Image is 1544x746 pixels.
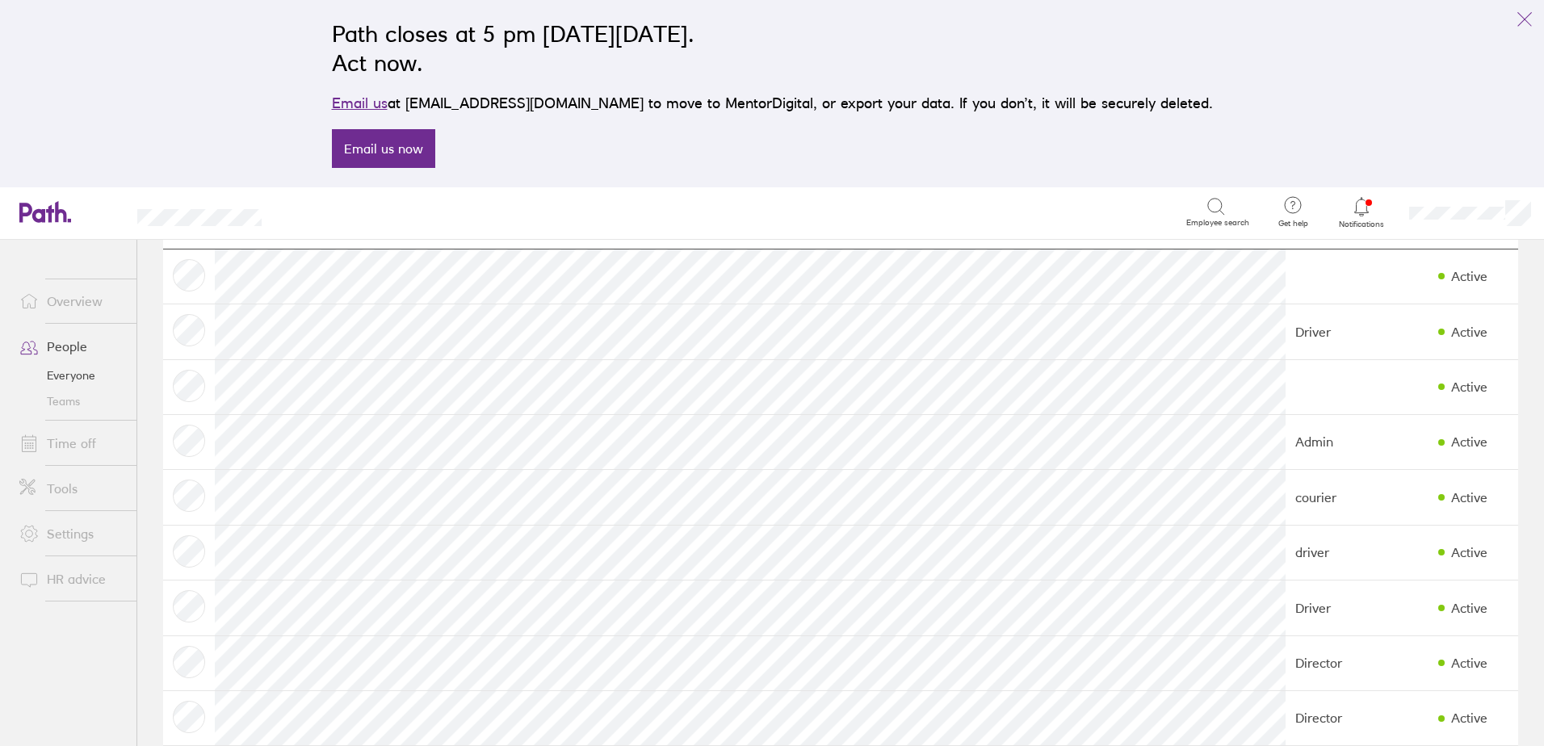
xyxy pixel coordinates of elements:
[6,563,136,595] a: HR advice
[1451,490,1487,505] div: Active
[1286,580,1372,635] td: Driver
[6,330,136,363] a: People
[6,388,136,414] a: Teams
[305,204,346,219] div: Search
[1451,325,1487,339] div: Active
[1286,690,1372,745] td: Director
[6,285,136,317] a: Overview
[1336,195,1388,229] a: Notifications
[1451,269,1487,283] div: Active
[332,94,388,111] a: Email us
[332,92,1213,115] p: at [EMAIL_ADDRESS][DOMAIN_NAME] to move to MentorDigital, or export your data. If you don’t, it w...
[1286,470,1372,525] td: courier
[1286,635,1372,690] td: Director
[1286,414,1372,469] td: Admin
[6,363,136,388] a: Everyone
[1451,434,1487,449] div: Active
[1186,218,1249,228] span: Employee search
[1451,656,1487,670] div: Active
[6,472,136,505] a: Tools
[332,129,435,168] a: Email us now
[1267,219,1320,228] span: Get help
[6,427,136,459] a: Time off
[1451,545,1487,559] div: Active
[1451,601,1487,615] div: Active
[1336,220,1388,229] span: Notifications
[1451,379,1487,394] div: Active
[1286,304,1372,359] td: Driver
[332,19,1213,78] h2: Path closes at 5 pm [DATE][DATE]. Act now.
[6,518,136,550] a: Settings
[1286,525,1372,580] td: driver
[1451,710,1487,725] div: Active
